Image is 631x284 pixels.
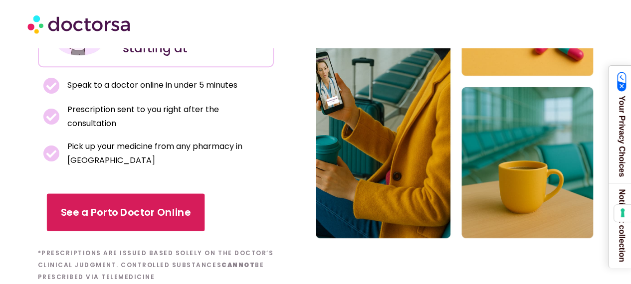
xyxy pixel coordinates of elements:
button: Your consent preferences for tracking technologies [614,205,631,222]
b: cannot [221,261,255,269]
span: Pick up your medicine from any pharmacy in [GEOGRAPHIC_DATA] [65,140,269,167]
span: Prescription sent to you right after the consultation [65,103,269,131]
span: See a Porto Doctor Online [60,205,191,220]
a: See a Porto Doctor Online [46,193,205,231]
h6: *Prescriptions are issued based solely on the doctor’s clinical judgment. Controlled substances b... [38,247,274,283]
span: Speak to a doctor online in under 5 minutes [65,78,237,92]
